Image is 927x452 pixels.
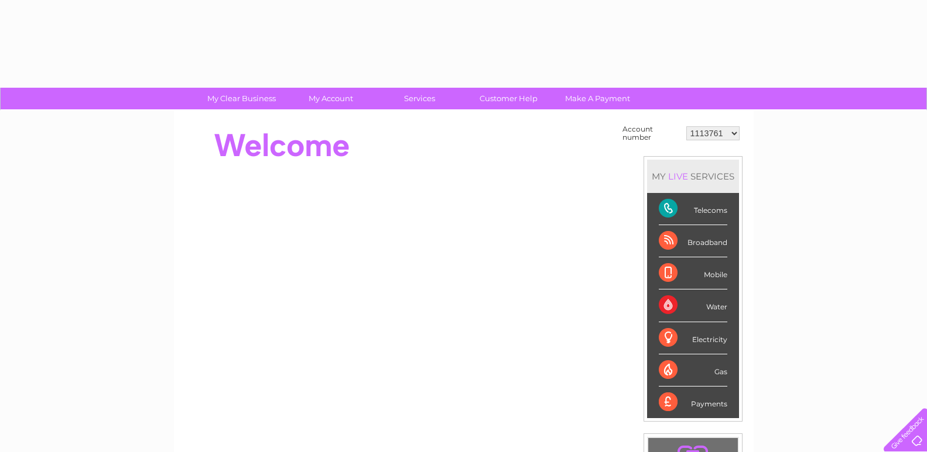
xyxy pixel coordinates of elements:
td: Account number [620,122,683,144]
div: Water [659,289,727,322]
a: My Clear Business [193,88,290,109]
a: My Account [282,88,379,109]
a: Customer Help [460,88,557,109]
div: Mobile [659,257,727,289]
div: Broadband [659,225,727,257]
a: Services [371,88,468,109]
div: Gas [659,354,727,387]
div: LIVE [666,171,690,182]
div: Payments [659,387,727,418]
div: Electricity [659,322,727,354]
div: Telecoms [659,193,727,225]
a: Make A Payment [549,88,646,109]
div: MY SERVICES [647,160,739,193]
